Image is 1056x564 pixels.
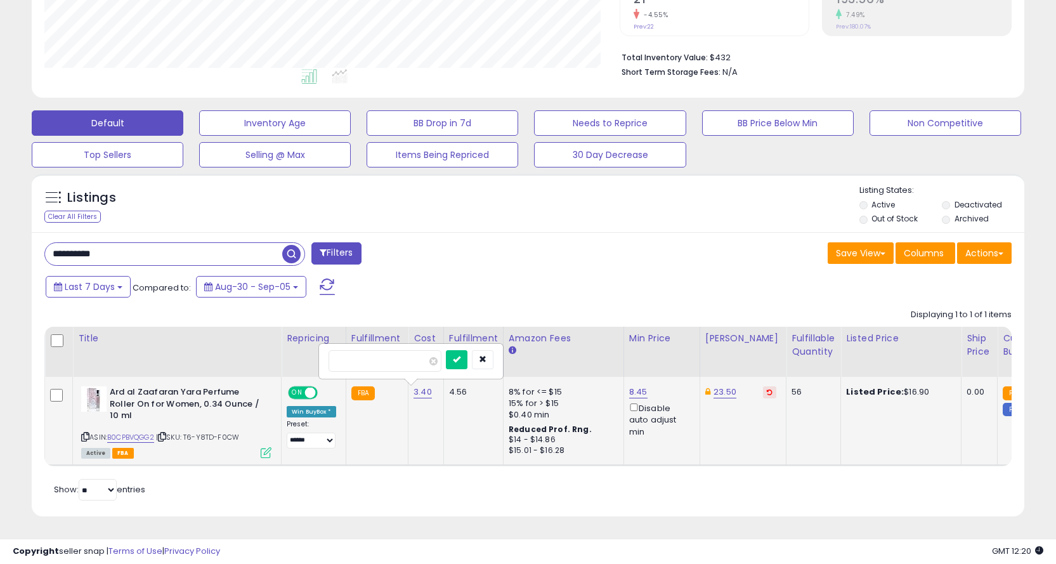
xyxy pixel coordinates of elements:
span: Show: entries [54,483,145,495]
div: Ship Price [967,332,992,358]
div: Win BuyBox * [287,406,336,417]
button: Top Sellers [32,142,183,167]
small: FBA [351,386,375,400]
a: B0CPBVQGG2 [107,432,154,443]
div: Displaying 1 to 1 of 1 items [911,309,1012,321]
b: Total Inventory Value: [622,52,708,63]
div: Title [78,332,276,345]
small: -4.55% [639,10,668,20]
a: 8.45 [629,386,648,398]
a: Terms of Use [108,545,162,557]
div: Amazon Fees [509,332,618,345]
div: ASIN: [81,386,271,457]
h5: Listings [67,189,116,207]
div: Min Price [629,332,694,345]
span: Last 7 Days [65,280,115,293]
div: 56 [792,386,831,398]
small: 7.49% [842,10,865,20]
label: Active [871,199,895,210]
span: ON [289,388,305,398]
button: 30 Day Decrease [534,142,686,167]
div: $16.90 [846,386,951,398]
div: Clear All Filters [44,211,101,223]
button: Save View [828,242,894,264]
small: Amazon Fees. [509,345,516,357]
b: Listed Price: [846,386,904,398]
label: Archived [955,213,989,224]
div: 15% for > $15 [509,398,614,409]
div: Fulfillable Quantity [792,332,835,358]
strong: Copyright [13,545,59,557]
p: Listing States: [859,185,1024,197]
button: BB Drop in 7d [367,110,518,136]
span: FBA [112,448,134,459]
span: Compared to: [133,282,191,294]
div: $0.40 min [509,409,614,421]
li: $432 [622,49,1002,64]
span: All listings currently available for purchase on Amazon [81,448,110,459]
label: Deactivated [955,199,1002,210]
button: Actions [957,242,1012,264]
button: Last 7 Days [46,276,131,298]
button: BB Price Below Min [702,110,854,136]
div: $15.01 - $16.28 [509,445,614,456]
span: Columns [904,247,944,259]
a: 3.40 [414,386,432,398]
div: 0.00 [967,386,988,398]
b: Short Term Storage Fees: [622,67,720,77]
small: Prev: 22 [634,23,654,30]
b: Ard al Zaafaran Yara Perfume Roller On for Women, 0.34 Ounce / 10 ml [110,386,264,425]
label: Out of Stock [871,213,918,224]
small: FBM [1003,403,1027,416]
button: Filters [311,242,361,265]
div: Fulfillment Cost [449,332,498,358]
small: FBA [1003,386,1026,400]
div: [PERSON_NAME] [705,332,781,345]
div: Cost [414,332,438,345]
div: Fulfillment [351,332,403,345]
div: 8% for <= $15 [509,386,614,398]
span: | SKU: T6-Y8TD-F0CW [156,432,239,442]
div: 4.56 [449,386,493,398]
button: Non Competitive [870,110,1021,136]
div: $14 - $14.86 [509,435,614,445]
span: OFF [316,388,336,398]
span: N/A [722,66,738,78]
button: Items Being Repriced [367,142,518,167]
small: Prev: 180.07% [836,23,871,30]
button: Aug-30 - Sep-05 [196,276,306,298]
button: Default [32,110,183,136]
div: Preset: [287,420,336,449]
a: Privacy Policy [164,545,220,557]
div: Disable auto adjust min [629,401,690,438]
img: 41OxWmGH7eL._SL40_.jpg [81,386,107,412]
button: Inventory Age [199,110,351,136]
a: 23.50 [714,386,736,398]
button: Selling @ Max [199,142,351,167]
button: Needs to Reprice [534,110,686,136]
div: Repricing [287,332,341,345]
span: 2025-09-13 12:20 GMT [992,545,1043,557]
div: seller snap | | [13,546,220,558]
b: Reduced Prof. Rng. [509,424,592,435]
button: Columns [896,242,955,264]
div: Listed Price [846,332,956,345]
span: Aug-30 - Sep-05 [215,280,290,293]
